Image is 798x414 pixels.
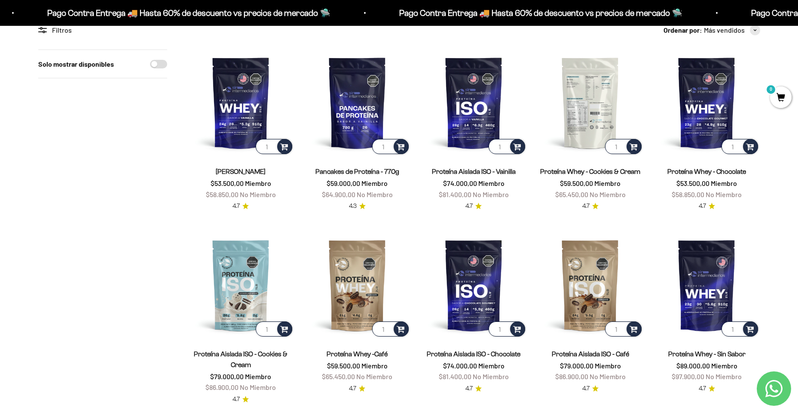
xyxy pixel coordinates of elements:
span: No Miembro [706,372,742,380]
a: 4.74.7 de 5.0 estrellas [232,201,249,211]
button: Más vendidos [704,25,760,36]
a: 4.74.7 de 5.0 estrellas [699,201,715,211]
span: $59.500,00 [560,179,593,187]
span: Miembro [361,179,388,187]
span: No Miembro [706,190,742,198]
span: $59.000,00 [327,179,360,187]
a: 4.34.3 de 5.0 estrellas [349,201,366,211]
p: Pago Contra Entrega 🚚 Hasta 60% de descuento vs precios de mercado 🛸 [47,6,330,20]
span: 4.7 [582,201,590,211]
a: 4.74.7 de 5.0 estrellas [699,384,715,393]
a: 4.74.7 de 5.0 estrellas [582,384,599,393]
a: 4.74.7 de 5.0 estrellas [232,395,249,404]
a: 4.74.7 de 5.0 estrellas [465,384,482,393]
a: Pancakes de Proteína - 770g [315,168,399,175]
span: Miembro [478,179,504,187]
div: Filtros [38,25,167,36]
a: Proteína Whey -Café [327,350,388,358]
span: Miembro [594,179,621,187]
span: 4.7 [232,395,240,404]
span: 4.7 [232,201,240,211]
span: $89.000,00 [676,361,710,370]
span: $86.900,00 [205,383,238,391]
span: No Miembro [356,372,392,380]
span: Miembro [478,361,504,370]
span: Miembro [361,361,388,370]
span: No Miembro [590,372,626,380]
a: Proteína Whey - Cookies & Cream [540,168,640,175]
p: Pago Contra Entrega 🚚 Hasta 60% de descuento vs precios de mercado 🛸 [399,6,682,20]
a: Proteína Whey - Sin Sabor [668,350,746,358]
span: $53.500,00 [211,179,244,187]
span: 4.7 [349,384,356,393]
span: $86.900,00 [555,372,588,380]
span: $97.900,00 [672,372,704,380]
span: Más vendidos [704,25,745,36]
span: Miembro [245,372,271,380]
a: Proteína Aislada ISO - Chocolate [427,350,520,358]
mark: 0 [766,84,776,95]
span: $81.400,00 [439,190,471,198]
label: Solo mostrar disponibles [38,59,114,70]
span: 4.7 [465,384,473,393]
span: Miembro [245,179,271,187]
span: 4.7 [465,201,473,211]
a: Proteína Whey - Chocolate [667,168,746,175]
a: 4.74.7 de 5.0 estrellas [349,384,365,393]
span: 4.7 [699,201,706,211]
span: $58.850,00 [672,190,704,198]
span: No Miembro [240,383,276,391]
span: No Miembro [590,190,626,198]
span: $65.450,00 [322,372,355,380]
span: Miembro [595,361,621,370]
a: Proteína Aislada ISO - Café [552,350,629,358]
span: $81.400,00 [439,372,471,380]
span: $64.900,00 [322,190,355,198]
span: Miembro [711,179,737,187]
span: No Miembro [357,190,393,198]
span: $59.500,00 [327,361,360,370]
span: $53.500,00 [676,179,709,187]
span: 4.3 [349,201,357,211]
span: 4.7 [699,384,706,393]
img: Proteína Whey - Cookies & Cream [537,49,643,156]
span: No Miembro [240,190,276,198]
span: $79.000,00 [210,372,244,380]
span: $74.000,00 [443,179,477,187]
span: Miembro [711,361,737,370]
a: 0 [770,93,792,103]
span: $65.450,00 [555,190,588,198]
span: No Miembro [473,190,509,198]
span: $58.850,00 [206,190,238,198]
span: $79.000,00 [560,361,593,370]
a: 4.74.7 de 5.0 estrellas [465,201,482,211]
span: Ordenar por: [663,25,702,36]
span: No Miembro [473,372,509,380]
span: $74.000,00 [443,361,477,370]
a: Proteína Aislada ISO - Vainilla [432,168,516,175]
a: Proteína Aislada ISO - Cookies & Cream [194,350,287,368]
a: 4.74.7 de 5.0 estrellas [582,201,599,211]
a: [PERSON_NAME] [216,168,266,175]
span: 4.7 [582,384,590,393]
